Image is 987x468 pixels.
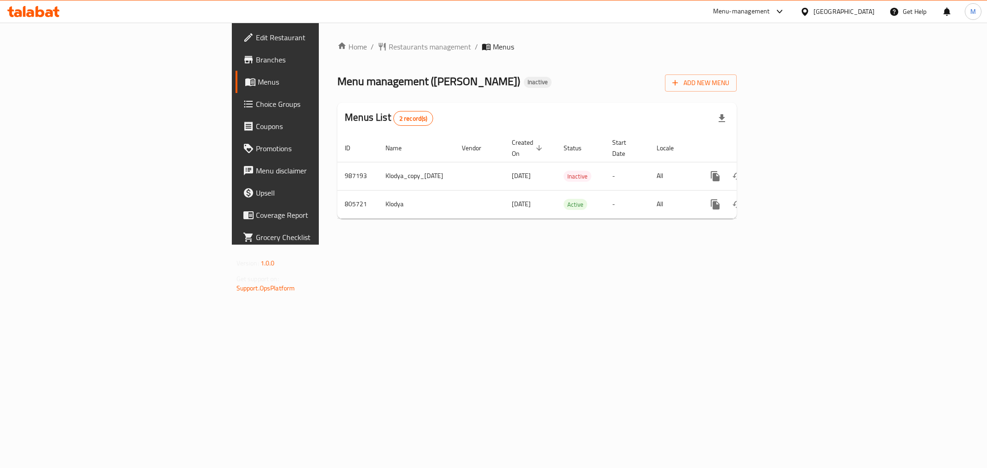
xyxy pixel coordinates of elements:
span: Menu disclaimer [256,165,389,176]
a: Upsell [236,182,397,204]
a: Coupons [236,115,397,137]
span: Menu management ( [PERSON_NAME] ) [337,71,520,92]
nav: breadcrumb [337,41,737,52]
td: Klodya_copy_[DATE] [378,162,454,190]
span: Branches [256,54,389,65]
span: Locale [657,142,686,154]
span: ID [345,142,362,154]
div: Menu-management [713,6,770,17]
a: Menu disclaimer [236,160,397,182]
a: Edit Restaurant [236,26,397,49]
a: Promotions [236,137,397,160]
table: enhanced table [337,134,801,219]
button: Change Status [726,193,749,216]
span: Grocery Checklist [256,232,389,243]
button: Add New Menu [665,74,737,92]
th: Actions [697,134,801,162]
h2: Menus List [345,111,433,126]
td: All [649,162,697,190]
span: 1.0.0 [261,257,275,269]
span: [DATE] [512,170,531,182]
span: 2 record(s) [394,114,433,123]
span: Active [564,199,587,210]
span: Upsell [256,187,389,198]
div: Export file [711,107,733,129]
a: Choice Groups [236,93,397,115]
span: Menus [258,76,389,87]
span: M [970,6,976,17]
span: Created On [512,137,545,159]
a: Menus [236,71,397,93]
span: Version: [236,257,259,269]
span: [DATE] [512,198,531,210]
td: Klodya [378,190,454,218]
span: Edit Restaurant [256,32,389,43]
a: Restaurants management [378,41,471,52]
span: Restaurants management [389,41,471,52]
span: Add New Menu [672,77,729,89]
span: Status [564,142,594,154]
span: Coupons [256,121,389,132]
span: Coverage Report [256,209,389,221]
span: Inactive [564,171,591,182]
td: - [605,190,649,218]
a: Grocery Checklist [236,226,397,248]
div: Inactive [524,77,552,88]
a: Branches [236,49,397,71]
button: more [704,165,726,187]
span: Start Date [612,137,638,159]
a: Support.OpsPlatform [236,282,295,294]
span: Inactive [524,78,552,86]
a: Coverage Report [236,204,397,226]
span: Menus [493,41,514,52]
span: Choice Groups [256,99,389,110]
div: Total records count [393,111,434,126]
td: All [649,190,697,218]
button: more [704,193,726,216]
span: Get support on: [236,273,279,285]
span: Name [385,142,414,154]
span: Vendor [462,142,493,154]
button: Change Status [726,165,749,187]
span: Promotions [256,143,389,154]
td: - [605,162,649,190]
div: [GEOGRAPHIC_DATA] [813,6,875,17]
li: / [475,41,478,52]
